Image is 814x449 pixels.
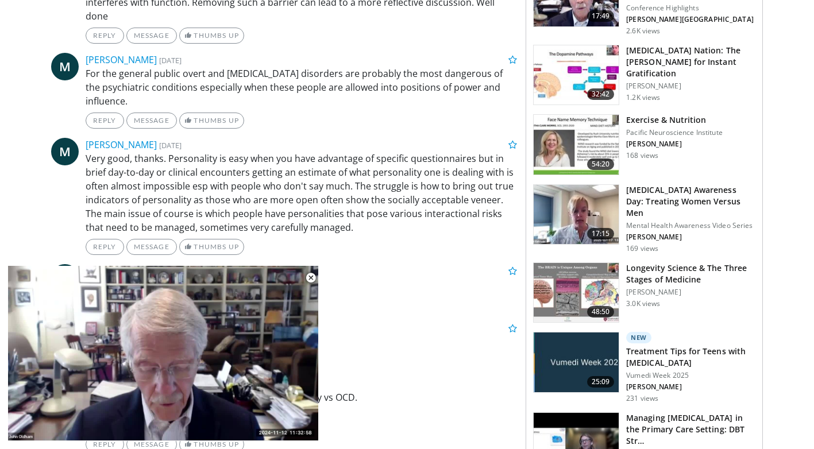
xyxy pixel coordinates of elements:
span: 25:09 [587,376,615,388]
a: [PERSON_NAME] [86,53,157,66]
span: 17:49 [587,10,615,22]
a: Message [126,239,177,255]
a: 17:15 [MEDICAL_DATA] Awareness Day: Treating Women Versus Men Mental Health Awareness Video Serie... [533,184,755,253]
p: Vumedi Week 2025 [626,371,755,380]
a: [PERSON_NAME] [86,138,157,151]
p: [PERSON_NAME][GEOGRAPHIC_DATA] [626,15,755,24]
button: Close [299,266,322,290]
a: M [51,138,79,165]
span: 54:20 [587,158,615,170]
img: c646513c-fac8-493f-bcbb-ef680fbe4b4d.150x105_q85_crop-smart_upscale.jpg [534,185,619,245]
h3: Managing [MEDICAL_DATA] in the Primary Care Setting: DBT Str… [626,412,755,447]
p: [PERSON_NAME] [626,140,723,149]
a: Reply [86,113,124,129]
small: [DATE] [159,55,182,65]
h3: Longevity Science & The Three Stages of Medicine [626,262,755,285]
h3: Exercise & Nutrition [626,114,723,126]
h3: [MEDICAL_DATA] Awareness Day: Treating Women Versus Men [626,184,755,219]
a: M [51,53,79,80]
p: Very good, thanks. Personality is easy when you have advantage of specific questionnaires but in ... [86,152,518,234]
a: 48:50 Longevity Science & The Three Stages of Medicine [PERSON_NAME] 3.0K views [533,262,755,323]
a: Message [126,28,177,44]
p: 168 views [626,151,658,160]
a: 25:09 New Treatment Tips for Teens with [MEDICAL_DATA] Vumedi Week 2025 [PERSON_NAME] 231 views [533,332,755,403]
p: 169 views [626,244,658,253]
video-js: Video Player [8,266,318,441]
a: Reply [86,28,124,44]
p: Conference Highlights [626,3,755,13]
a: Thumbs Up [179,28,244,44]
a: Reply [86,239,124,255]
p: [PERSON_NAME] [626,82,755,91]
span: 48:50 [587,306,615,318]
a: 32:42 [MEDICAL_DATA] Nation: The [PERSON_NAME] for Instant Gratification [PERSON_NAME] 1.2K views [533,45,755,106]
img: 44202b31-858d-4d3e-adc4-10d20c26ac90.150x105_q85_crop-smart_upscale.jpg [534,263,619,323]
a: Message [126,113,177,129]
span: 17:15 [587,228,615,239]
p: Pacific Neuroscience Institute [626,128,723,137]
h3: [MEDICAL_DATA] Nation: The [PERSON_NAME] for Instant Gratification [626,45,755,79]
p: 1.2K views [626,93,660,102]
h3: Treatment Tips for Teens with [MEDICAL_DATA] [626,346,755,369]
p: For the general public overt and [MEDICAL_DATA] disorders are probably the most dangerous of the ... [86,67,518,108]
a: Thumbs Up [179,239,244,255]
p: [PERSON_NAME] [626,382,755,392]
p: New [626,332,651,343]
a: M [51,264,79,292]
small: [DATE] [159,140,182,150]
img: 8c144ef5-ad01-46b8-bbf2-304ffe1f6934.150x105_q85_crop-smart_upscale.jpg [534,45,619,105]
p: [PERSON_NAME] [626,288,755,297]
a: 54:20 Exercise & Nutrition Pacific Neuroscience Institute [PERSON_NAME] 168 views [533,114,755,175]
p: 231 views [626,394,658,403]
img: 316a675f-ed7e-43ca-99d5-43dc7a166faa.jpg.150x105_q85_crop-smart_upscale.jpg [534,332,619,392]
p: 2.6K views [626,26,660,36]
p: 3.0K views [626,299,660,308]
a: Thumbs Up [179,113,244,129]
span: 32:42 [587,88,615,100]
p: [PERSON_NAME] [626,233,755,242]
p: Mental Health Awareness Video Series [626,221,755,230]
a: [PERSON_NAME] [86,265,157,277]
img: 4bf5c016-4c67-4e08-ac2c-e79619ba3a59.150x105_q85_crop-smart_upscale.jpg [534,115,619,175]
